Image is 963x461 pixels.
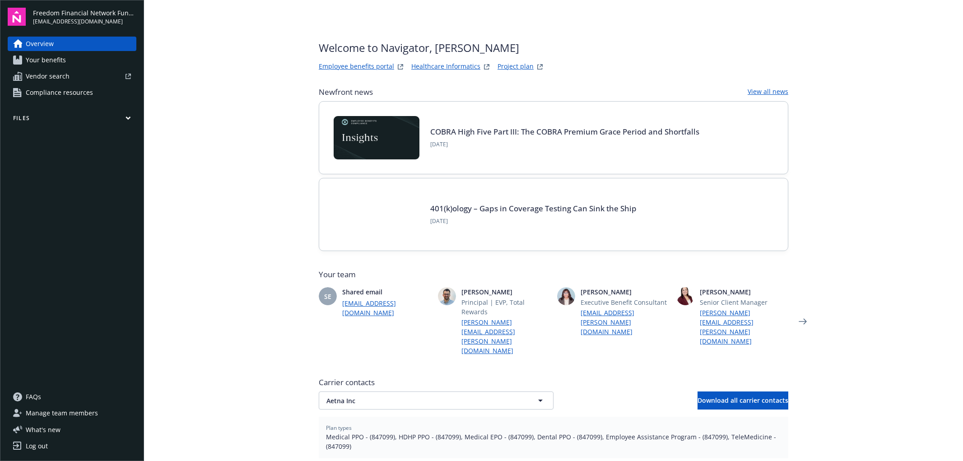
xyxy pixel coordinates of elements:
[334,193,419,236] img: Card Image - 401kology - Gaps in Coverage Testing - 08-27-25.jpg
[700,308,788,346] a: [PERSON_NAME][EMAIL_ADDRESS][PERSON_NAME][DOMAIN_NAME]
[326,396,514,405] span: Aetna Inc
[26,37,54,51] span: Overview
[26,85,93,100] span: Compliance resources
[461,287,550,297] span: [PERSON_NAME]
[430,217,637,225] span: [DATE]
[698,396,788,405] span: Download all carrier contacts
[498,61,534,72] a: Project plan
[8,425,75,434] button: What's new
[581,308,669,336] a: [EMAIL_ADDRESS][PERSON_NAME][DOMAIN_NAME]
[700,287,788,297] span: [PERSON_NAME]
[8,37,136,51] a: Overview
[796,314,810,329] a: Next
[326,424,781,432] span: Plan types
[342,287,431,297] span: Shared email
[319,269,788,280] span: Your team
[8,114,136,126] button: Files
[430,140,699,149] span: [DATE]
[342,298,431,317] a: [EMAIL_ADDRESS][DOMAIN_NAME]
[481,61,492,72] a: springbukWebsite
[26,390,41,404] span: FAQs
[438,287,456,305] img: photo
[26,439,48,453] div: Log out
[26,53,66,67] span: Your benefits
[326,432,781,451] span: Medical PPO - (847099), HDHP PPO - (847099), Medical EPO - (847099), Dental PPO - (847099), Emplo...
[8,85,136,100] a: Compliance resources
[461,317,550,355] a: [PERSON_NAME][EMAIL_ADDRESS][PERSON_NAME][DOMAIN_NAME]
[26,425,60,434] span: What ' s new
[319,87,373,98] span: Newfront news
[461,298,550,317] span: Principal | EVP, Total Rewards
[324,292,331,301] span: SE
[581,287,669,297] span: [PERSON_NAME]
[26,69,70,84] span: Vendor search
[411,61,480,72] a: Healthcare Informatics
[581,298,669,307] span: Executive Benefit Consultant
[26,406,98,420] span: Manage team members
[319,377,788,388] span: Carrier contacts
[33,8,136,18] span: Freedom Financial Network Funding, LLC
[430,126,699,137] a: COBRA High Five Part III: The COBRA Premium Grace Period and Shortfalls
[8,8,26,26] img: navigator-logo.svg
[319,40,545,56] span: Welcome to Navigator , [PERSON_NAME]
[8,69,136,84] a: Vendor search
[319,61,394,72] a: Employee benefits portal
[748,87,788,98] a: View all news
[8,390,136,404] a: FAQs
[319,391,554,410] button: Aetna Inc
[535,61,545,72] a: projectPlanWebsite
[698,391,788,410] button: Download all carrier contacts
[33,18,136,26] span: [EMAIL_ADDRESS][DOMAIN_NAME]
[8,406,136,420] a: Manage team members
[557,287,575,305] img: photo
[676,287,694,305] img: photo
[33,8,136,26] button: Freedom Financial Network Funding, LLC[EMAIL_ADDRESS][DOMAIN_NAME]
[334,116,419,159] img: Card Image - EB Compliance Insights.png
[700,298,788,307] span: Senior Client Manager
[395,61,406,72] a: striveWebsite
[8,53,136,67] a: Your benefits
[430,203,637,214] a: 401(k)ology – Gaps in Coverage Testing Can Sink the Ship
